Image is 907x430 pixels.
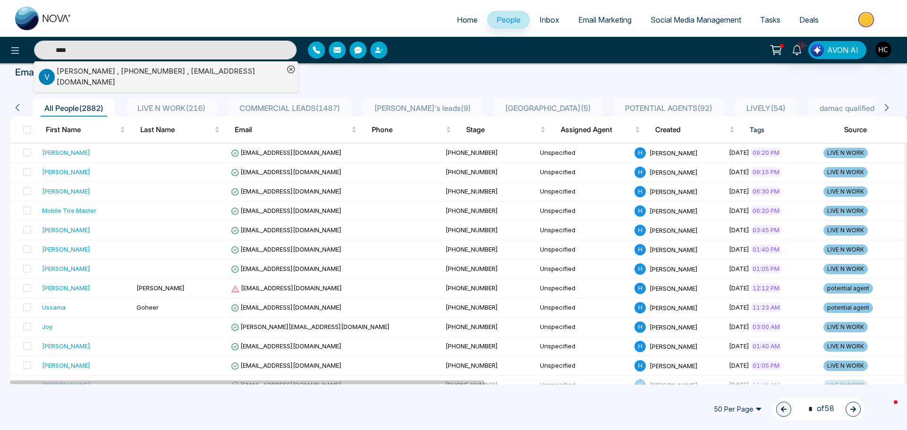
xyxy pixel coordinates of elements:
[231,304,342,311] span: [EMAIL_ADDRESS][DOMAIN_NAME]
[445,265,498,272] span: [PHONE_NUMBER]
[808,41,866,59] button: AVON AI
[707,402,769,417] span: 50 Per Page
[751,186,781,196] span: 06:30 PM
[823,167,868,177] span: LIVE N WORK
[231,187,342,195] span: [EMAIL_ADDRESS][DOMAIN_NAME]
[634,167,646,178] span: H
[235,124,350,135] span: Email
[42,283,90,293] div: [PERSON_NAME]
[41,103,107,113] span: All People ( 2882 )
[751,283,781,293] span: 12:12 PM
[137,284,185,292] span: [PERSON_NAME]
[42,167,90,177] div: [PERSON_NAME]
[445,284,498,292] span: [PHONE_NUMBER]
[650,226,698,234] span: [PERSON_NAME]
[751,245,781,254] span: 01:40 PM
[578,15,632,25] span: Email Marketing
[134,103,209,113] span: LIVE N WORK ( 216 )
[140,124,213,135] span: Last Name
[799,15,819,25] span: Deals
[445,226,498,234] span: [PHONE_NUMBER]
[634,205,646,217] span: H
[634,360,646,371] span: H
[811,43,824,57] img: Lead Flow
[650,323,698,330] span: [PERSON_NAME]
[445,245,498,253] span: [PHONE_NUMBER]
[501,103,595,113] span: [GEOGRAPHIC_DATA] ( 5 )
[650,187,698,195] span: [PERSON_NAME]
[42,303,66,312] div: Ussama
[445,342,498,350] span: [PHONE_NUMBER]
[536,182,631,202] td: Unspecified
[729,284,749,292] span: [DATE]
[648,117,742,143] th: Created
[530,11,569,29] a: Inbox
[823,341,868,352] span: LIVE N WORK
[729,226,749,234] span: [DATE]
[751,303,782,312] span: 11:23 AM
[729,304,749,311] span: [DATE]
[729,342,749,350] span: [DATE]
[875,398,898,421] iframe: Intercom live chat
[42,148,90,157] div: [PERSON_NAME]
[496,15,521,25] span: People
[751,322,782,331] span: 03:00 AM
[823,186,868,197] span: LIVE N WORK
[459,117,553,143] th: Stage
[650,284,698,292] span: [PERSON_NAME]
[634,321,646,333] span: H
[553,117,648,143] th: Assigned Agent
[536,240,631,260] td: Unspecified
[729,149,749,156] span: [DATE]
[650,362,698,369] span: [PERSON_NAME]
[445,304,498,311] span: [PHONE_NUMBER]
[42,264,90,273] div: [PERSON_NAME]
[823,283,873,294] span: potential agent
[231,226,342,234] span: [EMAIL_ADDRESS][DOMAIN_NAME]
[823,322,868,332] span: LIVE N WORK
[875,42,891,58] img: User Avatar
[372,124,444,135] span: Phone
[231,342,342,350] span: [EMAIL_ADDRESS][DOMAIN_NAME]
[823,225,868,236] span: LIVE N WORK
[650,149,698,156] span: [PERSON_NAME]
[823,148,868,158] span: LIVE N WORK
[536,298,631,318] td: Unspecified
[236,103,344,113] span: COMMERCIAL LEADS ( 1487 )
[823,245,868,255] span: LIVE N WORK
[536,260,631,279] td: Unspecified
[827,44,858,56] span: AVON AI
[833,9,901,30] img: Market-place.gif
[650,265,698,272] span: [PERSON_NAME]
[729,323,749,330] span: [DATE]
[634,147,646,159] span: H
[133,117,227,143] th: Last Name
[816,103,898,113] span: damac qualified ( 103 )
[729,187,749,195] span: [DATE]
[751,206,781,215] span: 06:20 PM
[445,187,498,195] span: [PHONE_NUMBER]
[42,322,52,331] div: Joy
[751,361,781,370] span: 01:05 PM
[729,265,749,272] span: [DATE]
[823,206,868,216] span: LIVE N WORK
[364,117,459,143] th: Phone
[751,167,781,177] span: 09:15 PM
[231,323,390,330] span: [PERSON_NAME][EMAIL_ADDRESS][DOMAIN_NAME]
[790,11,828,29] a: Deals
[447,11,487,29] a: Home
[445,168,498,176] span: [PHONE_NUMBER]
[751,148,781,157] span: 09:20 PM
[57,66,284,87] div: [PERSON_NAME] , [PHONE_NUMBER] , [EMAIL_ADDRESS][DOMAIN_NAME]
[634,186,646,197] span: H
[641,11,751,29] a: Social Media Management
[231,284,342,292] span: [EMAIL_ADDRESS][DOMAIN_NAME]
[38,117,133,143] th: First Name
[536,376,631,395] td: Unspecified
[729,207,749,214] span: [DATE]
[655,124,727,135] span: Created
[729,245,749,253] span: [DATE]
[536,279,631,298] td: Unspecified
[42,186,90,196] div: [PERSON_NAME]
[621,103,716,113] span: POTENTIAL AGENTS ( 92 )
